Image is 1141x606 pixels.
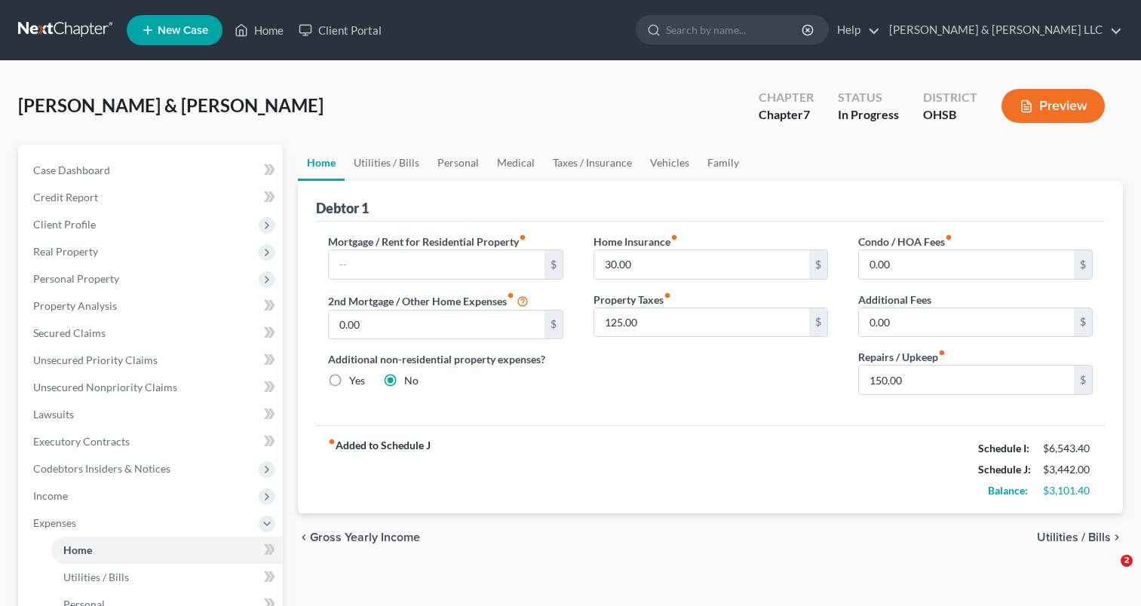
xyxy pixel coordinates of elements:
[1074,250,1092,279] div: $
[158,25,208,36] span: New Case
[329,250,544,279] input: --
[803,107,810,121] span: 7
[1090,555,1126,591] iframe: Intercom live chat
[923,89,977,106] div: District
[33,326,106,339] span: Secured Claims
[21,320,283,347] a: Secured Claims
[641,145,698,181] a: Vehicles
[21,184,283,211] a: Credit Report
[328,438,431,501] strong: Added to Schedule J
[1074,308,1092,337] div: $
[838,106,899,124] div: In Progress
[291,17,389,44] a: Client Portal
[404,373,419,388] label: No
[945,234,952,241] i: fiber_manual_record
[519,234,526,241] i: fiber_manual_record
[488,145,544,181] a: Medical
[809,308,827,337] div: $
[298,531,310,543] i: chevron_left
[328,351,563,367] label: Additional non-residential property expenses?
[544,145,641,181] a: Taxes / Insurance
[1074,366,1092,394] div: $
[33,191,98,204] span: Credit Report
[759,106,814,124] div: Chapter
[1001,89,1105,123] button: Preview
[544,311,563,339] div: $
[882,17,1122,44] a: [PERSON_NAME] & [PERSON_NAME] LLC
[33,381,177,393] span: Unsecured Nonpriority Claims
[938,349,946,357] i: fiber_manual_record
[666,16,804,44] input: Search by name...
[858,234,952,249] label: Condo / HOA Fees
[594,250,809,279] input: --
[227,17,291,44] a: Home
[345,145,428,181] a: Utilities / Bills
[594,234,678,249] label: Home Insurance
[1037,531,1111,543] span: Utilities / Bills
[33,353,158,366] span: Unsecured Priority Claims
[664,292,671,299] i: fiber_manual_record
[33,516,76,529] span: Expenses
[21,401,283,428] a: Lawsuits
[33,408,74,421] span: Lawsuits
[1043,441,1093,456] div: $6,543.40
[859,250,1074,279] input: --
[838,89,899,106] div: Status
[759,89,814,106] div: Chapter
[33,489,68,502] span: Income
[594,308,809,337] input: --
[1121,555,1133,567] span: 2
[978,463,1031,476] strong: Schedule J:
[21,292,283,320] a: Property Analysis
[33,299,117,312] span: Property Analysis
[51,537,283,564] a: Home
[63,571,129,583] span: Utilities / Bills
[21,347,283,374] a: Unsecured Priority Claims
[594,292,671,308] label: Property Taxes
[316,199,369,217] div: Debtor 1
[923,106,977,124] div: OHSB
[328,438,336,445] i: fiber_manual_record
[298,531,420,543] button: chevron_left Gross Yearly Income
[329,311,544,339] input: --
[298,145,345,181] a: Home
[33,245,98,258] span: Real Property
[859,366,1074,394] input: --
[858,292,931,308] label: Additional Fees
[328,234,526,249] label: Mortgage / Rent for Residential Property
[1043,483,1093,498] div: $3,101.40
[310,531,420,543] span: Gross Yearly Income
[809,250,827,279] div: $
[33,462,170,475] span: Codebtors Insiders & Notices
[33,435,130,448] span: Executory Contracts
[858,349,946,365] label: Repairs / Upkeep
[507,292,514,299] i: fiber_manual_record
[670,234,678,241] i: fiber_manual_record
[33,164,110,176] span: Case Dashboard
[859,308,1074,337] input: --
[33,272,119,285] span: Personal Property
[1043,462,1093,477] div: $3,442.00
[698,145,748,181] a: Family
[21,428,283,455] a: Executory Contracts
[63,543,92,556] span: Home
[428,145,488,181] a: Personal
[544,250,563,279] div: $
[1111,531,1123,543] i: chevron_right
[1037,531,1123,543] button: Utilities / Bills chevron_right
[33,218,96,231] span: Client Profile
[51,564,283,591] a: Utilities / Bills
[830,17,880,44] a: Help
[978,442,1029,454] strong: Schedule I:
[349,373,365,388] label: Yes
[328,292,529,310] label: 2nd Mortgage / Other Home Expenses
[988,484,1028,497] strong: Balance:
[21,157,283,184] a: Case Dashboard
[21,374,283,401] a: Unsecured Nonpriority Claims
[18,94,324,116] span: [PERSON_NAME] & [PERSON_NAME]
